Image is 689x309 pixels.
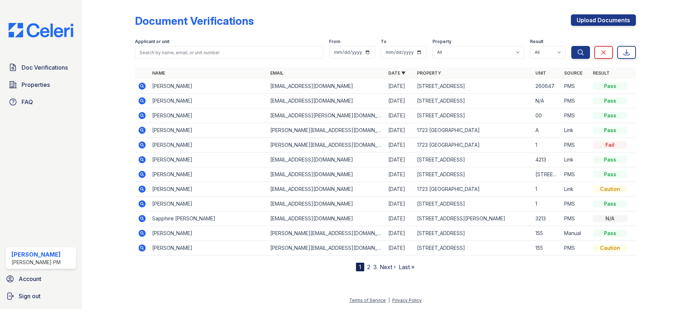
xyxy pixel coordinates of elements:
[533,153,561,167] td: 4213
[561,241,590,256] td: PMS
[267,211,385,226] td: [EMAIL_ADDRESS][DOMAIN_NAME]
[414,138,532,153] td: 1723 [GEOGRAPHIC_DATA]
[19,292,41,300] span: Sign out
[381,39,386,45] label: To
[533,211,561,226] td: 3213
[135,46,323,59] input: Search by name, email, or unit number
[385,108,414,123] td: [DATE]
[149,79,267,94] td: [PERSON_NAME]
[267,108,385,123] td: [EMAIL_ADDRESS][PERSON_NAME][DOMAIN_NAME]
[267,226,385,241] td: [PERSON_NAME][EMAIL_ADDRESS][DOMAIN_NAME]
[385,123,414,138] td: [DATE]
[149,182,267,197] td: [PERSON_NAME]
[533,123,561,138] td: A
[385,211,414,226] td: [DATE]
[149,123,267,138] td: [PERSON_NAME]
[533,167,561,182] td: [STREET_ADDRESS]
[593,200,627,207] div: Pass
[19,275,41,283] span: Account
[380,263,396,271] a: Next ›
[593,215,627,222] div: N/A
[561,138,590,153] td: PMS
[593,171,627,178] div: Pass
[561,167,590,182] td: PMS
[6,78,76,92] a: Properties
[561,153,590,167] td: Link
[564,70,582,76] a: Source
[533,226,561,241] td: 155
[385,226,414,241] td: [DATE]
[533,138,561,153] td: 1
[11,250,61,259] div: [PERSON_NAME]
[22,98,33,106] span: FAQ
[388,70,406,76] a: Date ▼
[149,167,267,182] td: [PERSON_NAME]
[561,211,590,226] td: PMS
[561,94,590,108] td: PMS
[149,226,267,241] td: [PERSON_NAME]
[385,182,414,197] td: [DATE]
[267,167,385,182] td: [EMAIL_ADDRESS][DOMAIN_NAME]
[414,94,532,108] td: [STREET_ADDRESS]
[267,138,385,153] td: [PERSON_NAME][EMAIL_ADDRESS][DOMAIN_NAME]
[3,23,79,37] img: CE_Logo_Blue-a8612792a0a2168367f1c8372b55b34899dd931a85d93a1a3d3e32e68fde9ad4.png
[593,83,627,90] div: Pass
[392,298,422,303] a: Privacy Policy
[533,94,561,108] td: N/A
[149,94,267,108] td: [PERSON_NAME]
[593,97,627,104] div: Pass
[385,94,414,108] td: [DATE]
[388,298,390,303] div: |
[349,298,386,303] a: Terms of Service
[561,197,590,211] td: PMS
[414,211,532,226] td: [STREET_ADDRESS][PERSON_NAME]
[267,182,385,197] td: [EMAIL_ADDRESS][DOMAIN_NAME]
[135,14,254,27] div: Document Verifications
[267,94,385,108] td: [EMAIL_ADDRESS][DOMAIN_NAME]
[385,153,414,167] td: [DATE]
[385,138,414,153] td: [DATE]
[417,70,441,76] a: Property
[11,259,61,266] div: [PERSON_NAME] PM
[3,289,79,303] a: Sign out
[385,197,414,211] td: [DATE]
[414,153,532,167] td: [STREET_ADDRESS]
[533,79,561,94] td: 260647
[329,39,340,45] label: From
[593,244,627,252] div: Caution
[593,141,627,149] div: Fail
[270,70,283,76] a: Email
[385,167,414,182] td: [DATE]
[267,197,385,211] td: [EMAIL_ADDRESS][DOMAIN_NAME]
[135,39,169,45] label: Applicant or unit
[533,182,561,197] td: 1
[535,70,546,76] a: Unit
[414,226,532,241] td: [STREET_ADDRESS]
[6,95,76,109] a: FAQ
[267,79,385,94] td: [EMAIL_ADDRESS][DOMAIN_NAME]
[533,108,561,123] td: 00
[414,123,532,138] td: 1723 [GEOGRAPHIC_DATA]
[22,80,50,89] span: Properties
[3,272,79,286] a: Account
[561,123,590,138] td: Link
[152,70,165,76] a: Name
[571,14,636,26] a: Upload Documents
[399,263,414,271] a: Last »
[561,182,590,197] td: Link
[267,153,385,167] td: [EMAIL_ADDRESS][DOMAIN_NAME]
[149,241,267,256] td: [PERSON_NAME]
[6,60,76,75] a: Doc Verifications
[373,263,377,271] a: 3
[414,108,532,123] td: [STREET_ADDRESS]
[367,263,370,271] a: 2
[533,241,561,256] td: 155
[432,39,451,45] label: Property
[385,79,414,94] td: [DATE]
[593,156,627,163] div: Pass
[593,186,627,193] div: Caution
[593,70,610,76] a: Result
[149,108,267,123] td: [PERSON_NAME]
[149,211,267,226] td: Sapphire [PERSON_NAME]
